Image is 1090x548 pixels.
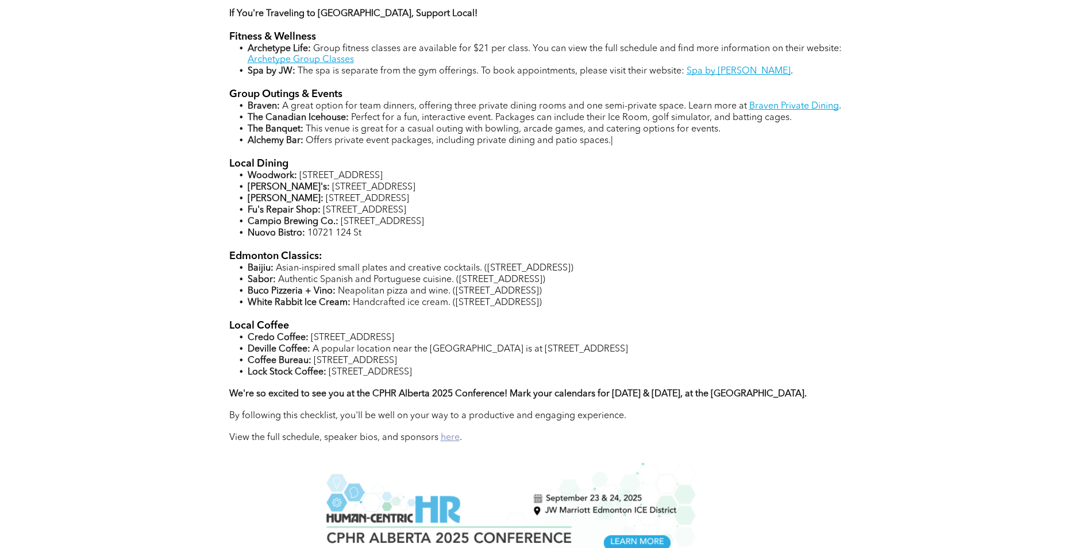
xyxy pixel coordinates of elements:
[229,251,322,261] span: Edmonton Classics:
[306,125,721,134] span: This venue is great for a casual outing with bowling, arcade games, and catering options for events.
[248,217,338,226] strong: Campio Brewing Co.:
[248,229,305,238] strong: Nuovo Bistro:
[791,67,793,76] span: .
[323,206,406,215] span: [STREET_ADDRESS]
[306,136,613,145] span: Offers private event packages, including private dining and patio spaces.|
[229,89,342,99] span: Group Outings & Events
[329,368,412,377] span: [STREET_ADDRESS]
[311,333,394,342] span: [STREET_ADDRESS]
[248,275,276,284] strong: Sabor:
[248,55,354,64] a: Archetype Group Classes
[338,287,542,296] span: Neapolitan pizza and wine. ([STREET_ADDRESS])
[441,433,460,442] a: here
[248,356,311,365] strong: Coffee Bureau:
[353,298,542,307] span: Handcrafted ice cream. ([STREET_ADDRESS])
[248,287,336,296] strong: Buco Pizzeria + Vino:
[248,206,321,215] strong: Fu's Repair Shop:
[248,113,349,122] strong: The Canadian Icehouse:
[298,67,684,76] span: The spa is separate from the gym offerings. To book appointments, please visit their website:
[229,433,438,442] span: View the full schedule, speaker bios, and sponsors
[229,411,626,420] span: By following this checklist, you'll be well on your way to a productive and engaging experience.
[687,67,791,76] a: Spa by [PERSON_NAME]
[248,67,295,76] strong: Spa by JW:
[282,102,747,111] span: A great option for team dinners, offering three private dining rooms and one semi-private space. ...
[248,171,297,180] strong: Woodwork:
[229,321,289,331] span: Local Coffee
[248,44,311,53] strong: Archetype Life:
[248,333,309,342] strong: Credo Coffee:
[307,229,361,238] span: 10721 124 St
[248,194,323,203] strong: [PERSON_NAME]:
[839,102,841,111] span: .
[248,298,351,307] strong: White Rabbit Ice Cream:
[229,9,477,18] strong: If You're Traveling to [GEOGRAPHIC_DATA], Support Local!
[229,389,807,399] strong: We're so excited to see you at the CPHR Alberta 2025 Conference! Mark your calendars for [DATE] &...
[299,171,383,180] span: [STREET_ADDRESS]
[229,32,316,42] span: Fitness & Wellness
[460,433,462,442] span: .
[248,183,330,192] strong: [PERSON_NAME]'s:
[248,264,274,273] strong: Baijiu:
[749,102,839,111] a: Braven Private Dining
[248,136,303,145] strong: Alchemy Bar:
[248,102,280,111] strong: Braven:
[314,356,397,365] span: [STREET_ADDRESS]
[278,275,545,284] span: Authentic Spanish and Portuguese cuisine. ([STREET_ADDRESS])
[248,368,326,377] strong: Lock Stock Coffee:
[313,345,628,354] span: A popular location near the [GEOGRAPHIC_DATA] is at [STREET_ADDRESS]
[351,113,792,122] span: Perfect for a fun, interactive event. Packages can include their Ice Room, golf simulator, and ba...
[341,217,424,226] span: [STREET_ADDRESS]
[313,44,842,53] span: Group fitness classes are available for $21 per class. You can view the full schedule and find mo...
[332,183,415,192] span: [STREET_ADDRESS]
[248,345,310,354] strong: Deville Coffee:
[276,264,573,273] span: Asian-inspired small plates and creative cocktails. ([STREET_ADDRESS])
[248,125,303,134] strong: The Banquet:
[229,159,288,169] span: Local Dining
[326,194,409,203] span: [STREET_ADDRESS]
